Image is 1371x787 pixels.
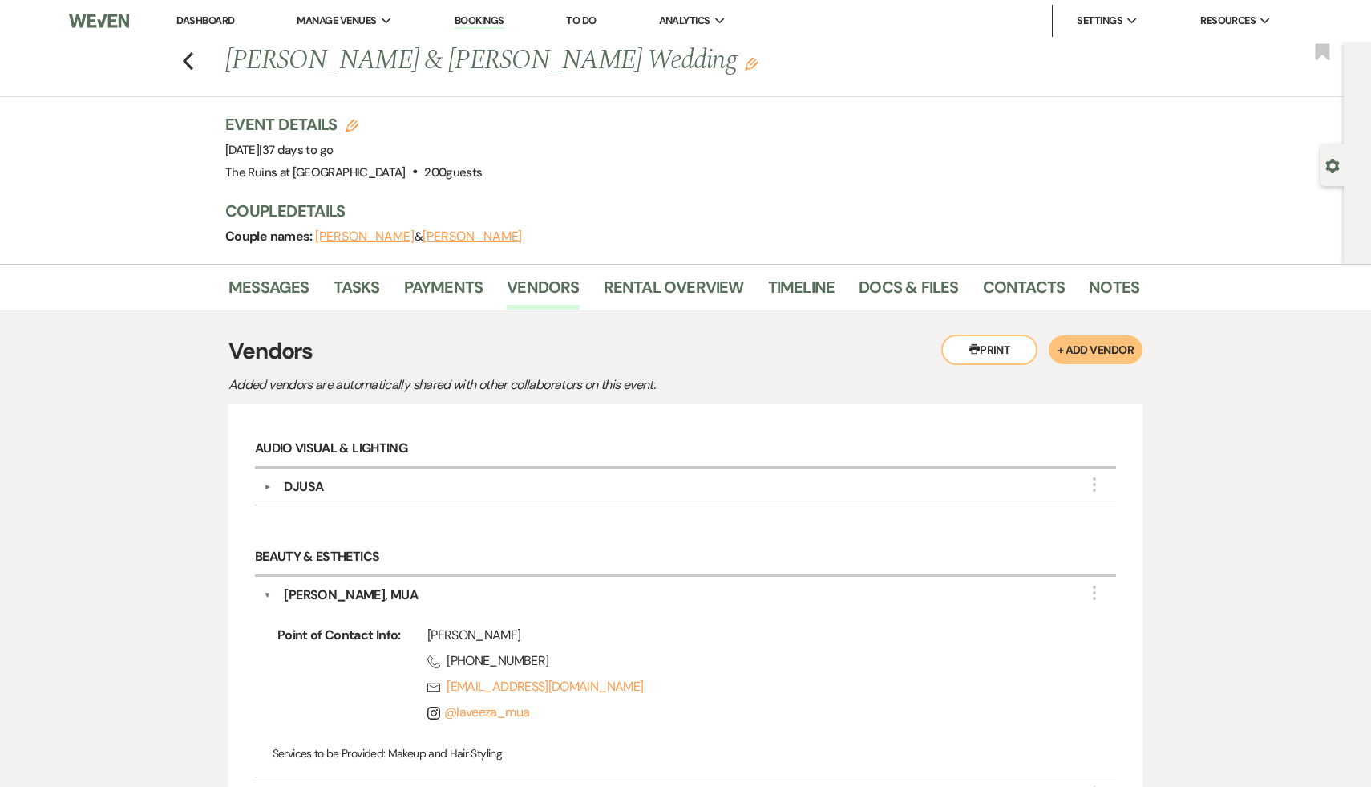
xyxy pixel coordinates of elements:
[225,142,333,158] span: [DATE]
[225,228,315,245] span: Couple names:
[228,375,790,396] p: Added vendors are automatically shared with other collaborators on this event.
[315,229,522,245] span: &
[604,274,744,310] a: Rental Overview
[745,56,758,71] button: Edit
[423,230,522,243] button: [PERSON_NAME]
[284,477,323,497] div: DJUSA
[228,274,309,310] a: Messages
[1325,157,1340,172] button: Open lead details
[404,274,483,310] a: Payments
[255,431,1116,469] h6: Audio Visual & Lighting
[297,13,376,29] span: Manage Venues
[1049,335,1142,364] button: + Add Vendor
[225,42,944,80] h1: [PERSON_NAME] & [PERSON_NAME] Wedding
[273,626,401,728] span: Point of Contact Info:
[424,164,482,181] span: 200 guests
[225,200,1123,222] h3: Couple Details
[1200,13,1256,29] span: Resources
[315,230,415,243] button: [PERSON_NAME]
[257,483,277,491] button: ▼
[941,335,1037,365] button: Print
[768,274,835,310] a: Timeline
[427,651,1066,671] span: [PHONE_NUMBER]
[228,335,1142,368] h3: Vendors
[255,539,1116,577] h6: Beauty & Esthetics
[1089,274,1139,310] a: Notes
[273,746,386,761] span: Services to be Provided:
[69,4,130,38] img: Weven Logo
[176,14,234,27] a: Dashboard
[455,14,504,29] a: Bookings
[262,142,334,158] span: 37 days to go
[225,164,406,181] span: The Ruins at [GEOGRAPHIC_DATA]
[284,586,417,605] div: [PERSON_NAME], MUA
[259,142,333,158] span: |
[1077,13,1122,29] span: Settings
[659,13,710,29] span: Analytics
[427,677,1066,696] a: [EMAIL_ADDRESS][DOMAIN_NAME]
[983,274,1066,310] a: Contacts
[507,274,579,310] a: Vendors
[334,274,380,310] a: Tasks
[427,704,529,720] a: @laveeza_mua
[273,744,1099,762] p: Makeup and Hair Styling
[859,274,958,310] a: Docs & Files
[225,113,482,136] h3: Event Details
[566,14,596,27] a: To Do
[427,626,1066,645] div: [PERSON_NAME]
[264,586,272,605] button: ▼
